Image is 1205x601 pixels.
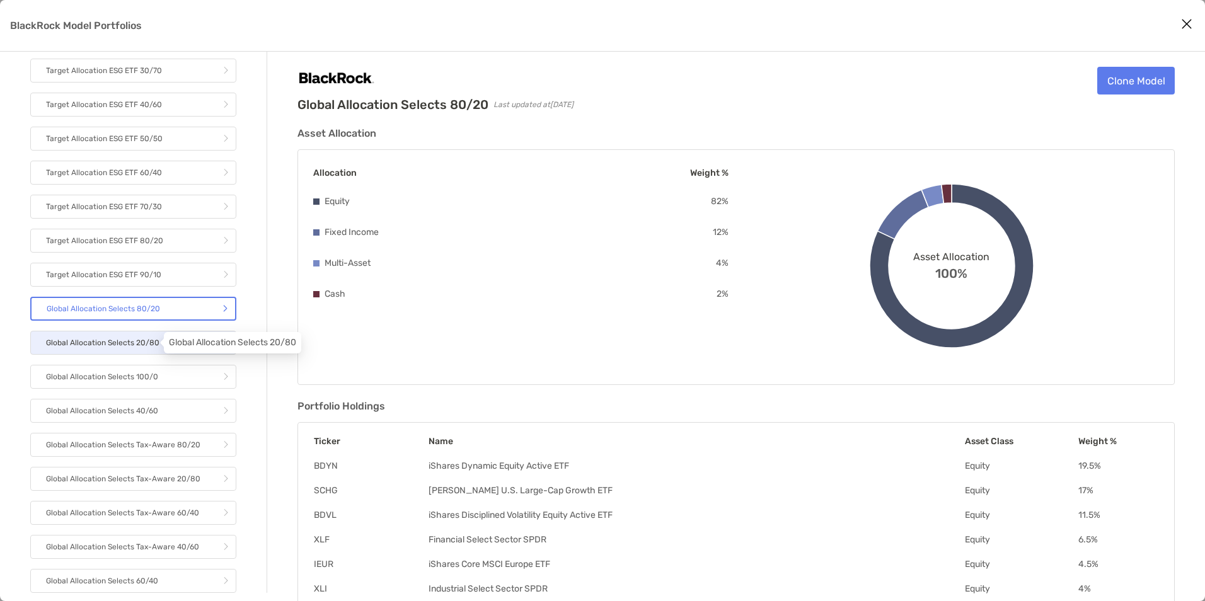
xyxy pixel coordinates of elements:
[313,484,428,496] td: SCHG
[46,63,162,79] p: Target Allocation ESG ETF 30/70
[46,199,162,215] p: Target Allocation ESG ETF 70/30
[713,224,729,240] p: 12 %
[716,255,729,271] p: 4 %
[297,67,376,92] img: Company Logo
[1078,583,1159,595] td: 4 %
[30,59,236,83] a: Target Allocation ESG ETF 30/70
[1078,509,1159,521] td: 11.5 %
[690,165,729,181] p: Weight %
[30,297,236,321] a: Global Allocation Selects 80/20
[46,471,200,487] p: Global Allocation Selects Tax-Aware 20/80
[313,558,428,570] td: IEUR
[46,131,163,147] p: Target Allocation ESG ETF 50/50
[46,267,161,283] p: Target Allocation ESG ETF 90/10
[717,286,729,302] p: 2 %
[493,100,574,109] span: Last updated at [DATE]
[30,365,236,389] a: Global Allocation Selects 100/0
[297,400,1175,412] h3: Portfolio Holdings
[46,165,162,181] p: Target Allocation ESG ETF 60/40
[297,97,488,112] h2: Global Allocation Selects 80/20
[964,435,1078,447] th: Asset Class
[325,255,371,271] p: Multi-Asset
[46,97,162,113] p: Target Allocation ESG ETF 40/60
[1097,67,1175,94] a: Clone Model
[30,399,236,423] a: Global Allocation Selects 40/60
[30,467,236,491] a: Global Allocation Selects Tax-Aware 20/80
[913,251,989,263] span: Asset Allocation
[313,509,428,521] td: BDVL
[1078,460,1159,472] td: 19.5 %
[30,331,236,355] a: Global Allocation Selects 20/80
[428,460,964,472] td: iShares Dynamic Equity Active ETF
[1078,534,1159,546] td: 6.5 %
[47,301,160,317] p: Global Allocation Selects 80/20
[711,193,729,209] p: 82 %
[297,127,1175,139] h3: Asset Allocation
[30,93,236,117] a: Target Allocation ESG ETF 40/60
[46,573,158,589] p: Global Allocation Selects 60/40
[30,263,236,287] a: Target Allocation ESG ETF 90/10
[1177,15,1196,34] button: Close modal
[325,193,350,209] p: Equity
[30,569,236,593] a: Global Allocation Selects 60/40
[46,233,163,249] p: Target Allocation ESG ETF 80/20
[428,484,964,496] td: [PERSON_NAME] U.S. Large-Cap Growth ETF
[1078,435,1159,447] th: Weight %
[46,539,199,555] p: Global Allocation Selects Tax-Aware 40/60
[428,534,964,546] td: Financial Select Sector SPDR
[313,583,428,595] td: XLI
[30,161,236,185] a: Target Allocation ESG ETF 60/40
[30,433,236,457] a: Global Allocation Selects Tax-Aware 80/20
[313,165,357,181] p: Allocation
[10,18,142,33] p: BlackRock Model Portfolios
[325,224,379,240] p: Fixed Income
[313,435,428,447] th: Ticker
[964,583,1078,595] td: Equity
[30,127,236,151] a: Target Allocation ESG ETF 50/50
[46,335,159,351] p: Global Allocation Selects 20/80
[428,509,964,521] td: iShares Disciplined Volatility Equity Active ETF
[30,195,236,219] a: Target Allocation ESG ETF 70/30
[428,435,964,447] th: Name
[313,534,428,546] td: XLF
[964,460,1078,472] td: Equity
[1078,558,1159,570] td: 4.5 %
[46,369,158,385] p: Global Allocation Selects 100/0
[1078,484,1159,496] td: 17 %
[964,534,1078,546] td: Equity
[46,437,200,453] p: Global Allocation Selects Tax-Aware 80/20
[46,403,158,419] p: Global Allocation Selects 40/60
[30,229,236,253] a: Target Allocation ESG ETF 80/20
[964,484,1078,496] td: Equity
[46,505,199,521] p: Global Allocation Selects Tax-Aware 60/40
[30,535,236,559] a: Global Allocation Selects Tax-Aware 40/60
[428,583,964,595] td: Industrial Select Sector SPDR
[935,263,967,281] span: 100%
[428,558,964,570] td: iShares Core MSCI Europe ETF
[964,558,1078,570] td: Equity
[313,460,428,472] td: BDYN
[325,286,345,302] p: Cash
[964,509,1078,521] td: Equity
[164,332,301,353] div: Global Allocation Selects 20/80
[30,501,236,525] a: Global Allocation Selects Tax-Aware 60/40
